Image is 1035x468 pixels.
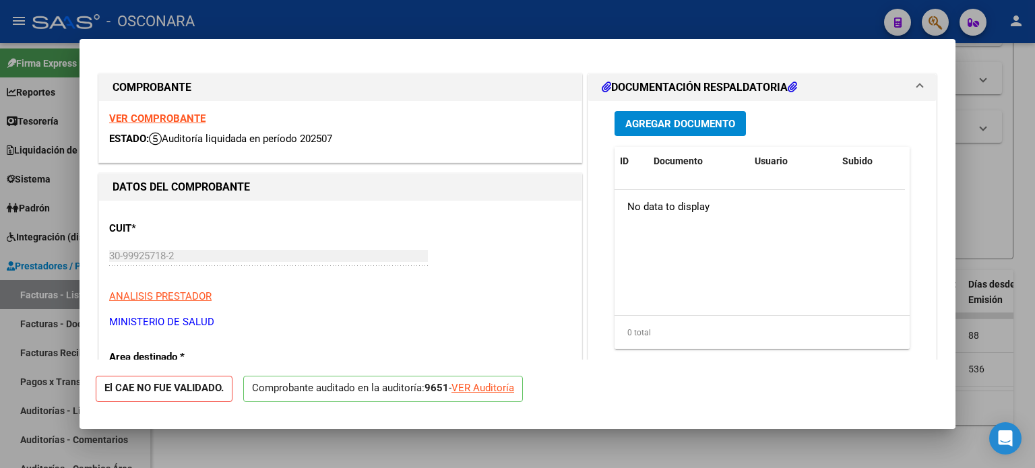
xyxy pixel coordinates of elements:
span: ID [620,156,629,166]
div: No data to display [615,190,905,224]
strong: 9651 [425,382,449,394]
strong: COMPROBANTE [113,81,191,94]
span: Agregar Documento [625,118,735,130]
strong: El CAE NO FUE VALIDADO. [96,376,232,402]
span: Auditoría liquidada en período 202507 [149,133,332,145]
datatable-header-cell: ID [615,147,648,176]
div: 0 total [615,316,910,349]
datatable-header-cell: Usuario [749,147,837,176]
button: Agregar Documento [615,111,746,136]
div: DOCUMENTACIÓN RESPALDATORIA [588,101,936,380]
p: Area destinado * [109,349,248,365]
div: Open Intercom Messenger [989,422,1022,455]
p: Comprobante auditado en la auditoría: - [243,376,523,402]
div: VER Auditoría [451,380,514,396]
span: Subido [842,156,873,166]
h1: DOCUMENTACIÓN RESPALDATORIA [602,79,797,96]
span: ANALISIS PRESTADOR [109,290,212,302]
p: CUIT [109,221,248,236]
strong: DATOS DEL COMPROBANTE [113,180,250,193]
span: Documento [654,156,703,166]
a: VER COMPROBANTE [109,112,206,125]
datatable-header-cell: Subido [837,147,904,176]
span: ESTADO: [109,133,149,145]
datatable-header-cell: Documento [648,147,749,176]
p: MINISTERIO DE SALUD [109,314,571,330]
mat-expansion-panel-header: DOCUMENTACIÓN RESPALDATORIA [588,74,936,101]
datatable-header-cell: Acción [904,147,972,176]
span: Usuario [755,156,788,166]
